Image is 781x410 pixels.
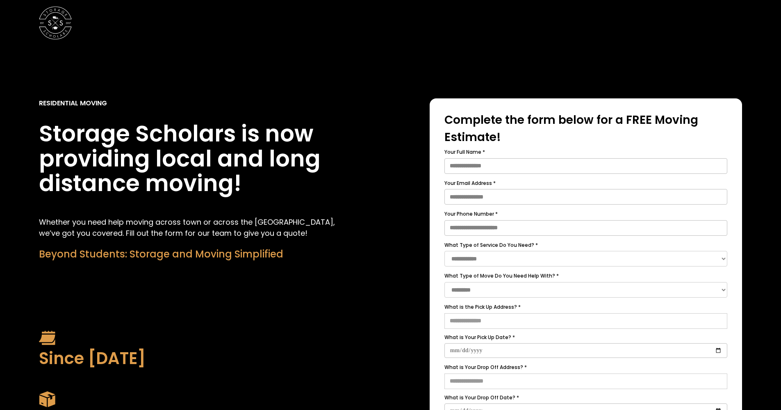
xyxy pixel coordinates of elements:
[444,148,727,157] label: Your Full Name *
[444,363,727,372] label: What is Your Drop Off Address? *
[444,241,727,250] label: What Type of Service Do You Need? *
[444,179,727,188] label: Your Email Address *
[444,210,727,219] label: Your Phone Number *
[39,121,351,196] h1: Storage Scholars is now providing local and long distance moving!
[39,98,107,108] div: Residential Moving
[444,393,727,402] label: What is Your Drop Off Date? *
[444,271,727,280] label: What Type of Move Do You Need Help With? *
[444,112,727,146] div: Complete the form below for a FREE Moving Estimate!
[39,247,351,262] div: Beyond Students: Storage and Moving Simplified
[444,303,727,312] label: What is the Pick Up Address? *
[39,7,72,39] img: Storage Scholars main logo
[444,333,727,342] label: What is Your Pick Up Date? *
[39,346,351,371] div: Since [DATE]
[39,7,72,39] a: home
[39,216,351,239] p: Whether you need help moving across town or across the [GEOGRAPHIC_DATA], we’ve got you covered. ...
